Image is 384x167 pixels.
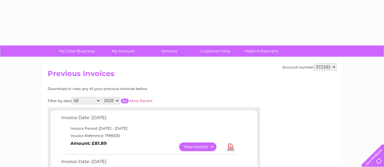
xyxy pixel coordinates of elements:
[227,142,234,151] a: Download
[60,114,237,125] td: Invoice Date: [DATE]
[48,97,207,104] div: Filter by date
[130,99,153,103] a: Most Recent
[48,69,337,81] h2: Previous Invoices
[70,141,107,146] b: Amount: £81.89
[236,45,287,57] a: Make A Payment
[282,63,337,71] div: Account number
[144,45,194,57] a: Services
[48,87,207,91] div: Download or view any of your previous invoices below.
[52,45,102,57] a: My Clear Business
[98,45,148,57] a: My Account
[60,132,237,139] td: Invoice Reference: 7995530
[179,142,224,151] a: View
[60,125,237,132] td: Invoice Period: [DATE] - [DATE]
[190,45,240,57] a: Customer Help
